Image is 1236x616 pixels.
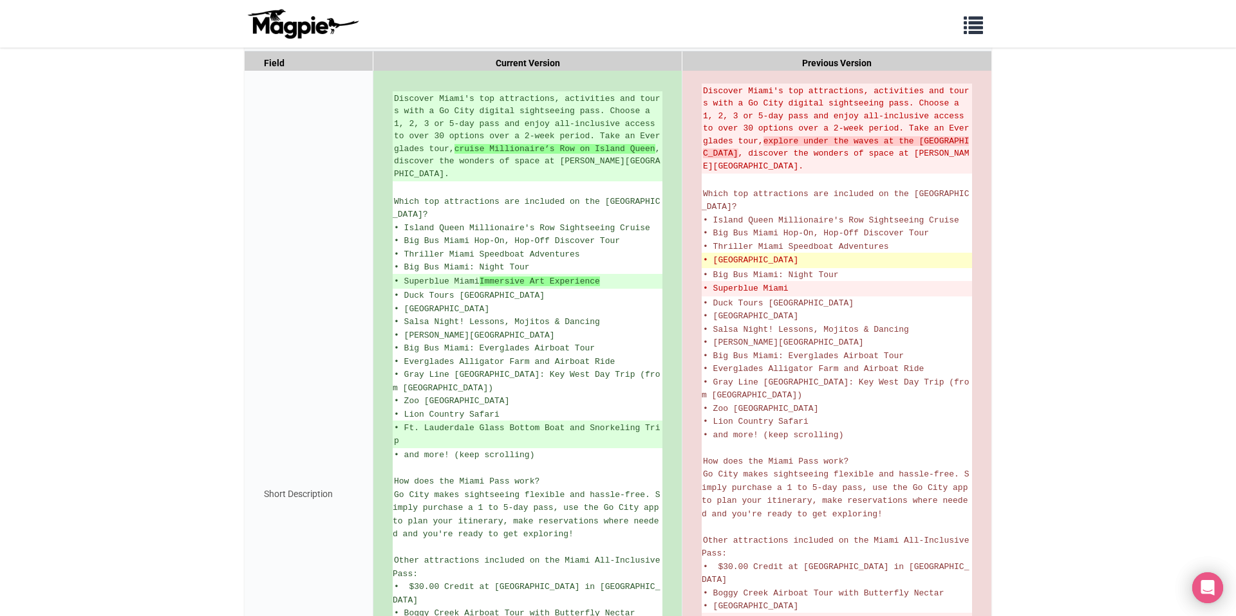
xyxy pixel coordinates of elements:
[703,242,889,251] span: • Thriller Miami Speedboat Adventures
[394,262,530,272] span: • Big Bus Miami: Night Tour
[394,317,600,327] span: • Salsa Night! Lessons, Mojitos & Dancing
[373,51,682,75] div: Current Version
[394,410,500,419] span: • Lion Country Safari
[394,275,661,288] ins: • Superblue Miami
[703,254,971,267] del: • [GEOGRAPHIC_DATA]
[394,343,595,353] span: • Big Bus Miami: Everglades Airboat Tour
[394,223,650,233] span: • Island Queen Millionaire's Row Sightseeing Cruise
[480,276,600,286] strong: Immersive Art Experience
[394,396,509,406] span: • Zoo [GEOGRAPHIC_DATA]
[394,304,489,314] span: • [GEOGRAPHIC_DATA]
[393,370,660,393] span: • Gray Line [GEOGRAPHIC_DATA]: Key West Day Trip (from [GEOGRAPHIC_DATA])
[703,270,839,280] span: • Big Bus Miami: Night Tour
[703,136,969,159] strong: explore under the waves at the [GEOGRAPHIC_DATA]
[702,562,969,585] span: • $30.00 Credit at [GEOGRAPHIC_DATA] in [GEOGRAPHIC_DATA]
[703,351,904,361] span: • Big Bus Miami: Everglades Airboat Tour
[702,536,974,559] span: Other attractions included on the Miami All-Inclusive Pass:
[703,364,924,374] span: • Everglades Alligator Farm and Airboat Ride
[394,93,661,181] ins: Discover Miami's top attractions, activities and tours with a Go City digital sightseeing pass. C...
[394,331,555,340] span: • [PERSON_NAME][GEOGRAPHIC_DATA]
[245,8,360,39] img: logo-ab69f6fb50320c5b225c76a69d11143b.png
[393,197,660,220] span: Which top attractions are included on the [GEOGRAPHIC_DATA]?
[703,457,848,466] span: How does the Miami Pass work?
[703,282,971,295] del: • Superblue Miami
[703,404,818,413] span: • Zoo [GEOGRAPHIC_DATA]
[245,51,373,75] div: Field
[702,469,973,519] span: Go City makes sightseeing flexible and hassle-free. Simply purchase a 1 to 5-day pass, use the Go...
[703,215,959,225] span: • Island Queen Millionaire's Row Sightseeing Cruise
[682,51,991,75] div: Previous Version
[394,357,615,367] span: • Everglades Alligator Farm and Airboat Ride
[394,249,580,259] span: • Thriller Miami Speedboat Adventures
[703,601,798,611] span: • [GEOGRAPHIC_DATA]
[393,582,660,605] span: • $30.00 Credit at [GEOGRAPHIC_DATA] in [GEOGRAPHIC_DATA]
[703,325,909,334] span: • Salsa Night! Lessons, Mojitos & Dancing
[703,311,798,321] span: • [GEOGRAPHIC_DATA]
[703,298,854,308] span: • Duck Tours [GEOGRAPHIC_DATA]
[394,236,620,246] span: • Big Bus Miami Hop-On, Hop-Off Discover Tour
[394,476,539,486] span: How does the Miami Pass work?
[393,556,665,579] span: Other attractions included on the Miami All-Inclusive Pass:
[394,291,545,300] span: • Duck Tours [GEOGRAPHIC_DATA]
[702,377,969,401] span: • Gray Line [GEOGRAPHIC_DATA]: Key West Day Trip (from [GEOGRAPHIC_DATA])
[703,338,864,347] span: • [PERSON_NAME][GEOGRAPHIC_DATA]
[703,228,929,238] span: • Big Bus Miami Hop-On, Hop-Off Discover Tour
[394,422,661,447] ins: • Ft. Lauderdale Glass Bottom Boat and Snorkeling Trip
[394,450,534,460] span: • and more! (keep scrolling)
[703,588,944,598] span: • Boggy Creek Airboat Tour with Butterfly Nectar
[703,85,971,173] del: Discover Miami's top attractions, activities and tours with a Go City digital sightseeing pass. C...
[393,490,664,539] span: Go City makes sightseeing flexible and hassle-free. Simply purchase a 1 to 5-day pass, use the Go...
[454,144,655,154] strong: cruise Millionaire’s Row on Island Queen
[703,430,843,440] span: • and more! (keep scrolling)
[702,189,969,212] span: Which top attractions are included on the [GEOGRAPHIC_DATA]?
[703,417,809,426] span: • Lion Country Safari
[1192,572,1223,603] div: Open Intercom Messenger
